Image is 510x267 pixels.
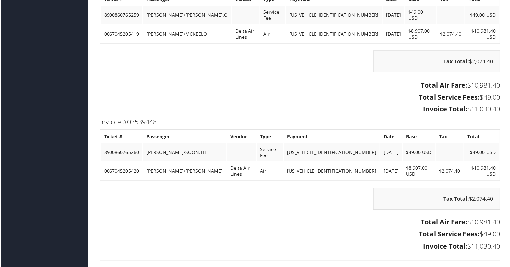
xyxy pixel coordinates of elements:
[284,163,380,181] td: [US_VEHICLE_IDENTIFICATION_NUMBER]
[421,81,468,90] strong: Total Air Fare:
[383,25,405,43] td: [DATE]
[142,144,226,162] td: [PERSON_NAME]/SOON.THI
[381,144,403,162] td: [DATE]
[100,25,142,43] td: 0067045205419
[381,163,403,181] td: [DATE]
[100,6,142,24] td: 8900860765259
[260,6,285,24] td: Service Fee
[257,131,283,143] th: Type
[436,131,464,143] th: Tax
[286,25,382,43] td: [US_VEHICLE_IDENTIFICATION_NUMBER]
[286,6,382,24] td: [US_VEHICLE_IDENTIFICATION_NUMBER]
[257,163,283,181] td: Air
[466,6,500,24] td: $49.00 USD
[232,25,259,43] td: Delta Air Lines
[284,131,380,143] th: Payment
[436,163,464,181] td: $2,074.40
[100,163,142,181] td: 0067045205420
[419,93,481,102] strong: Total Service Fees:
[406,25,437,43] td: $8,907.00 USD
[465,144,500,162] td: $49.00 USD
[100,144,142,162] td: 8900860765260
[466,25,500,43] td: $10,981.40 USD
[99,93,501,102] h3: $49.00
[99,243,501,252] h3: $11,030.40
[226,131,256,143] th: Vendor
[403,144,436,162] td: $49.00 USD
[99,218,501,228] h3: $10,981.40
[99,118,501,127] h3: Invoice #03539448
[465,163,500,181] td: $10,981.40 USD
[99,105,501,114] h3: $11,030.40
[444,196,470,203] strong: Tax Total:
[421,218,468,227] strong: Total Air Fare:
[142,25,231,43] td: [PERSON_NAME]/MCKEELO
[424,243,468,252] strong: Invoice Total:
[403,163,436,181] td: $8,907.00 USD
[419,230,481,239] strong: Total Service Fees:
[465,131,500,143] th: Total
[374,189,501,211] div: $2,074.40
[383,6,405,24] td: [DATE]
[381,131,403,143] th: Date
[257,144,283,162] td: Service Fee
[260,25,285,43] td: Air
[437,25,465,43] td: $2,074.40
[284,144,380,162] td: [US_VEHICLE_IDENTIFICATION_NUMBER]
[403,131,436,143] th: Base
[142,131,226,143] th: Passenger
[406,6,437,24] td: $49.00 USD
[99,230,501,240] h3: $49.00
[226,163,256,181] td: Delta Air Lines
[444,58,470,65] strong: Tax Total:
[100,131,142,143] th: Ticket #
[142,163,226,181] td: [PERSON_NAME]/[PERSON_NAME]
[374,51,501,73] div: $2,074.40
[142,6,231,24] td: [PERSON_NAME]/[PERSON_NAME].O
[424,105,468,114] strong: Invoice Total:
[99,81,501,90] h3: $10,981.40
